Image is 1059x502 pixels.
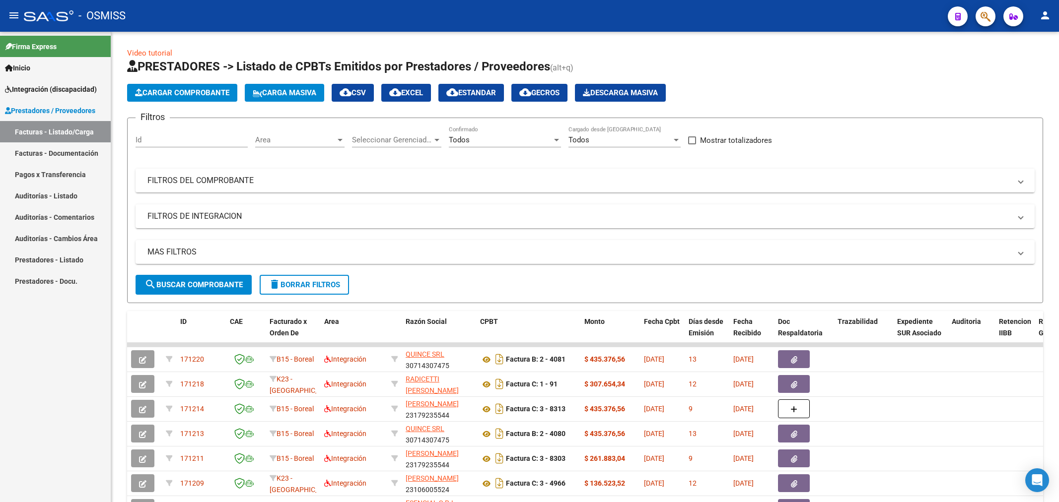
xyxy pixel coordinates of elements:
[584,405,625,413] strong: $ 435.376,56
[644,430,664,438] span: [DATE]
[550,63,573,72] span: (alt+q)
[685,311,729,355] datatable-header-cell: Días desde Emisión
[480,317,498,325] span: CPBT
[952,317,981,325] span: Auditoria
[575,84,666,102] app-download-masive: Descarga masiva de comprobantes (adjuntos)
[266,311,320,355] datatable-header-cell: Facturado x Orden De
[5,41,57,52] span: Firma Express
[893,311,948,355] datatable-header-cell: Expediente SUR Asociado
[644,380,664,388] span: [DATE]
[176,311,226,355] datatable-header-cell: ID
[406,374,472,394] div: 27221170542
[269,280,340,289] span: Borrar Filtros
[180,405,204,413] span: 171214
[644,317,680,325] span: Fecha Cpbt
[180,317,187,325] span: ID
[406,398,472,419] div: 23179235544
[733,355,754,363] span: [DATE]
[180,454,204,462] span: 171211
[689,317,723,337] span: Días desde Emisión
[277,454,314,462] span: B15 - Boreal
[568,135,589,144] span: Todos
[324,479,366,487] span: Integración
[136,110,170,124] h3: Filtros
[352,135,432,144] span: Seleccionar Gerenciador
[948,311,995,355] datatable-header-cell: Auditoria
[493,426,506,441] i: Descargar documento
[406,350,444,358] span: QUINCE SRL
[689,355,697,363] span: 13
[506,380,558,388] strong: Factura C: 1 - 91
[402,311,476,355] datatable-header-cell: Razón Social
[340,88,366,97] span: CSV
[584,355,625,363] strong: $ 435.376,56
[406,349,472,370] div: 30714307475
[5,84,97,95] span: Integración (discapacidad)
[493,351,506,367] i: Descargar documento
[324,405,366,413] span: Integración
[493,475,506,491] i: Descargar documento
[999,317,1031,337] span: Retencion IIBB
[733,405,754,413] span: [DATE]
[144,280,243,289] span: Buscar Comprobante
[389,88,423,97] span: EXCEL
[778,317,823,337] span: Doc Respaldatoria
[226,311,266,355] datatable-header-cell: CAE
[506,405,565,413] strong: Factura C: 3 - 8313
[575,84,666,102] button: Descarga Masiva
[147,247,1011,257] mat-panel-title: MAS FILTROS
[255,135,336,144] span: Area
[644,355,664,363] span: [DATE]
[320,311,387,355] datatable-header-cell: Area
[180,479,204,487] span: 171209
[689,380,697,388] span: 12
[506,480,565,488] strong: Factura C: 3 - 4966
[506,455,565,463] strong: Factura C: 3 - 8303
[897,317,941,337] span: Expediente SUR Asociado
[449,135,470,144] span: Todos
[406,474,459,482] span: [PERSON_NAME]
[493,401,506,417] i: Descargar documento
[406,423,472,444] div: 30714307475
[144,278,156,290] mat-icon: search
[324,355,366,363] span: Integración
[127,49,172,58] a: Video tutorial
[8,9,20,21] mat-icon: menu
[493,376,506,392] i: Descargar documento
[260,275,349,295] button: Borrar Filtros
[644,454,664,462] span: [DATE]
[324,380,366,388] span: Integración
[180,430,204,438] span: 171213
[277,405,314,413] span: B15 - Boreal
[1039,9,1051,21] mat-icon: person
[584,454,625,462] strong: $ 261.883,04
[438,84,504,102] button: Estandar
[644,479,664,487] span: [DATE]
[733,430,754,438] span: [DATE]
[5,105,95,116] span: Prestadores / Proveedores
[700,134,772,146] span: Mostrar totalizadores
[324,454,366,462] span: Integración
[406,473,472,494] div: 23106005524
[733,380,754,388] span: [DATE]
[324,317,339,325] span: Area
[733,454,754,462] span: [DATE]
[580,311,640,355] datatable-header-cell: Monto
[147,175,1011,186] mat-panel-title: FILTROS DEL COMPROBANTE
[180,355,204,363] span: 171220
[995,311,1035,355] datatable-header-cell: Retencion IIBB
[689,454,693,462] span: 9
[640,311,685,355] datatable-header-cell: Fecha Cpbt
[5,63,30,73] span: Inicio
[136,169,1035,192] mat-expansion-panel-header: FILTROS DEL COMPROBANTE
[135,88,229,97] span: Cargar Comprobante
[277,430,314,438] span: B15 - Boreal
[584,430,625,438] strong: $ 435.376,56
[180,380,204,388] span: 171218
[644,405,664,413] span: [DATE]
[127,60,550,73] span: PRESTADORES -> Listado de CPBTs Emitidos por Prestadores / Proveedores
[689,479,697,487] span: 12
[127,84,237,102] button: Cargar Comprobante
[838,317,878,325] span: Trazabilidad
[269,278,281,290] mat-icon: delete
